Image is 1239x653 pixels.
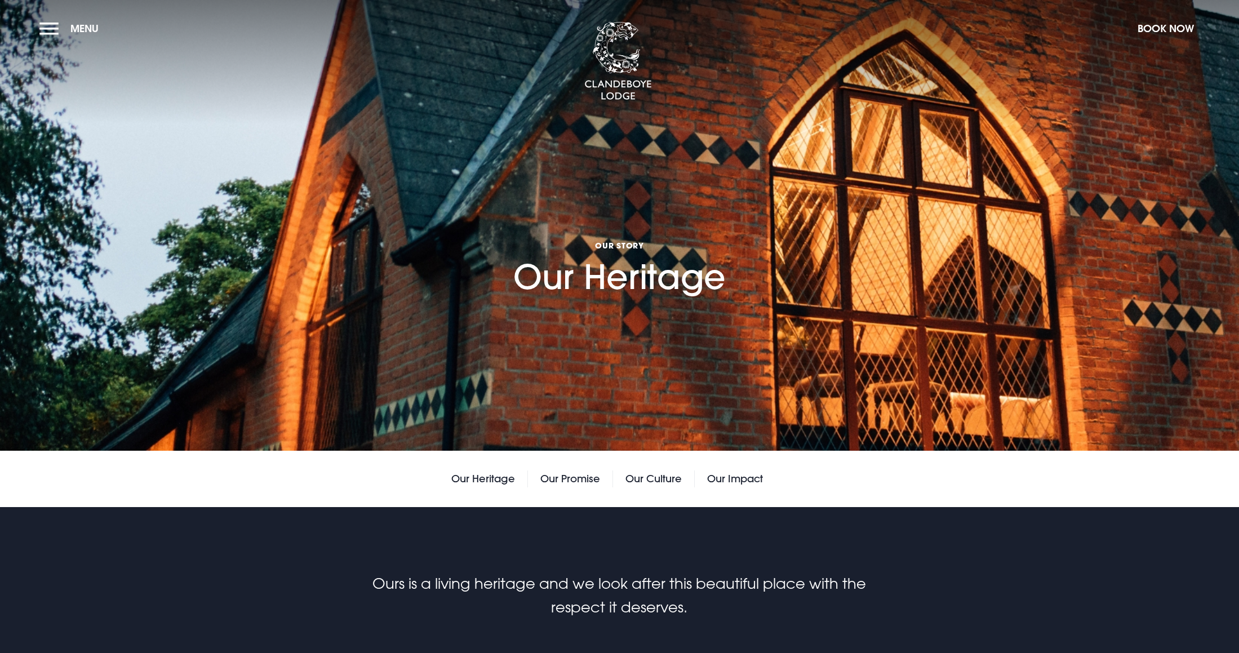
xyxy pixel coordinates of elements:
[540,470,600,487] a: Our Promise
[70,22,99,35] span: Menu
[513,240,726,251] span: Our Story
[451,470,515,487] a: Our Heritage
[1132,16,1200,41] button: Book Now
[39,16,104,41] button: Menu
[513,159,726,296] h1: Our Heritage
[584,22,652,101] img: Clandeboye Lodge
[351,572,887,619] p: Ours is a living heritage and we look after this beautiful place with the respect it deserves.
[707,470,763,487] a: Our Impact
[625,470,682,487] a: Our Culture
